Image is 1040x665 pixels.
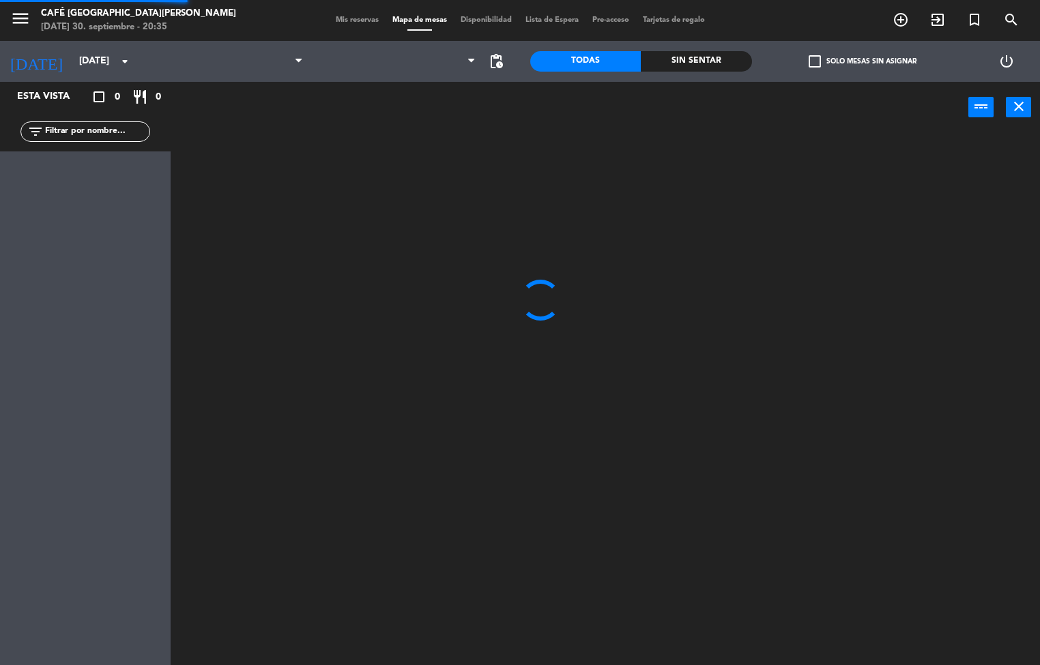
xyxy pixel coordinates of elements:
[530,51,641,72] div: Todas
[893,12,909,28] i: add_circle_outline
[7,89,98,105] div: Esta vista
[929,12,946,28] i: exit_to_app
[10,8,31,29] i: menu
[41,20,236,34] div: [DATE] 30. septiembre - 20:35
[641,51,751,72] div: Sin sentar
[998,53,1015,70] i: power_settings_new
[966,12,983,28] i: turned_in_not
[1011,98,1027,115] i: close
[519,16,586,24] span: Lista de Espera
[1006,97,1031,117] button: close
[809,55,821,68] span: check_box_outline_blank
[27,123,44,140] i: filter_list
[44,124,149,139] input: Filtrar por nombre...
[156,89,161,105] span: 0
[973,98,990,115] i: power_input
[41,7,236,20] div: Café [GEOGRAPHIC_DATA][PERSON_NAME]
[132,89,148,105] i: restaurant
[488,53,504,70] span: pending_actions
[386,16,454,24] span: Mapa de mesas
[329,16,386,24] span: Mis reservas
[586,16,636,24] span: Pre-acceso
[115,89,120,105] span: 0
[91,89,107,105] i: crop_square
[809,55,916,68] label: Solo mesas sin asignar
[968,97,994,117] button: power_input
[10,8,31,33] button: menu
[117,53,133,70] i: arrow_drop_down
[454,16,519,24] span: Disponibilidad
[636,16,712,24] span: Tarjetas de regalo
[1003,12,1020,28] i: search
